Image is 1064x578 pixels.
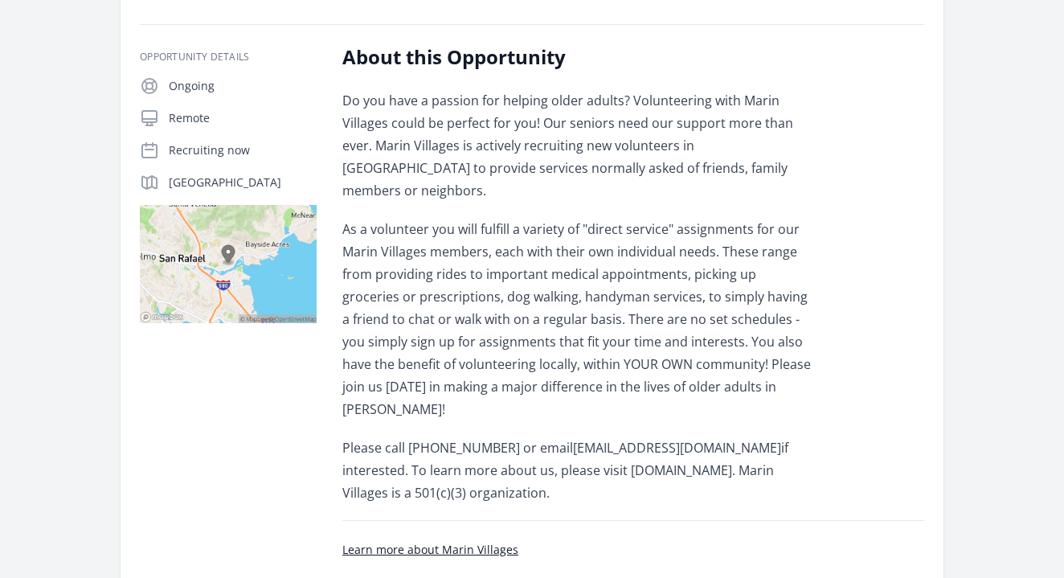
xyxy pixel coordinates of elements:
p: Ongoing [169,78,317,94]
p: As a volunteer you will fulfill a variety of "direct service" assignments for our Marin Villages ... [342,218,812,420]
a: Learn more about Marin Villages [342,542,518,557]
p: Recruiting now [169,142,317,158]
p: Remote [169,110,317,126]
h2: About this Opportunity [342,44,812,70]
p: [GEOGRAPHIC_DATA] [169,174,317,191]
h3: Opportunity Details [140,51,317,64]
p: Do you have a passion for helping older adults? Volunteering with Marin Villages could be perfect... [342,89,812,202]
p: Please call [PHONE_NUMBER] or email [EMAIL_ADDRESS][DOMAIN_NAME] if interested. To learn more abo... [342,437,812,504]
img: Map [140,205,317,323]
